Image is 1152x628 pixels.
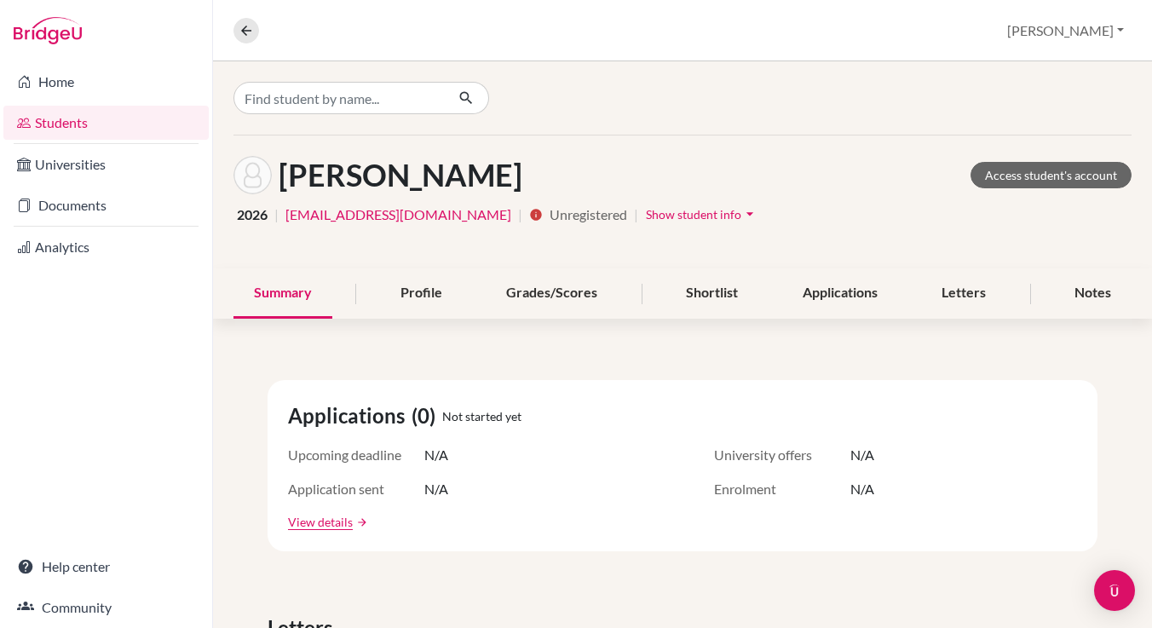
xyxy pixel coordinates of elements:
[850,479,874,499] span: N/A
[665,268,758,319] div: Shortlist
[634,205,638,225] span: |
[233,156,272,194] img: MING-TI KING's avatar
[550,205,627,225] span: Unregistered
[486,268,618,319] div: Grades/Scores
[782,268,898,319] div: Applications
[921,268,1006,319] div: Letters
[424,445,448,465] span: N/A
[288,400,412,431] span: Applications
[645,201,759,228] button: Show student infoarrow_drop_down
[274,205,279,225] span: |
[714,445,850,465] span: University offers
[714,479,850,499] span: Enrolment
[971,162,1132,188] a: Access student's account
[412,400,442,431] span: (0)
[3,106,209,140] a: Students
[3,147,209,181] a: Universities
[233,268,332,319] div: Summary
[999,14,1132,47] button: [PERSON_NAME]
[850,445,874,465] span: N/A
[1054,268,1132,319] div: Notes
[424,479,448,499] span: N/A
[233,82,445,114] input: Find student by name...
[442,407,521,425] span: Not started yet
[279,157,522,193] h1: [PERSON_NAME]
[3,550,209,584] a: Help center
[3,65,209,99] a: Home
[353,516,368,528] a: arrow_forward
[288,513,353,531] a: View details
[3,188,209,222] a: Documents
[3,230,209,264] a: Analytics
[14,17,82,44] img: Bridge-U
[741,205,758,222] i: arrow_drop_down
[646,207,741,222] span: Show student info
[237,205,268,225] span: 2026
[288,445,424,465] span: Upcoming deadline
[288,479,424,499] span: Application sent
[380,268,463,319] div: Profile
[518,205,522,225] span: |
[3,591,209,625] a: Community
[285,205,511,225] a: [EMAIL_ADDRESS][DOMAIN_NAME]
[529,208,543,222] i: info
[1094,570,1135,611] div: Open Intercom Messenger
